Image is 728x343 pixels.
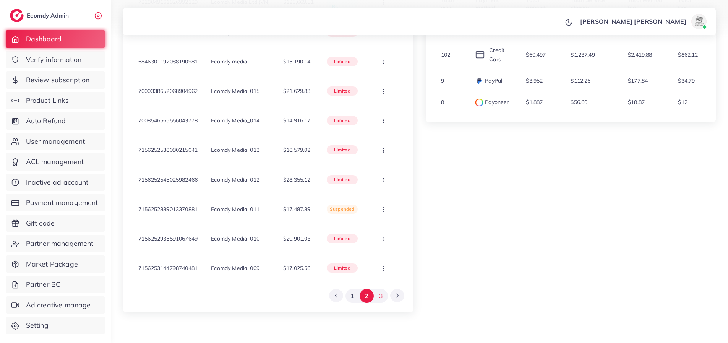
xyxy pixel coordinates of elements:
[10,9,24,22] img: logo
[211,175,259,184] p: Ecomdy Media_012
[571,98,587,107] p: $56.60
[26,259,78,269] span: Market Package
[628,50,652,59] p: $2,419.88
[526,50,546,59] p: $60,497
[6,51,105,68] a: Verify information
[334,86,350,96] p: limited
[26,55,82,65] span: Verify information
[283,234,311,243] p: $20,901.03
[345,289,360,303] button: Go to page 1
[334,234,350,243] p: limited
[6,215,105,232] a: Gift code
[138,116,198,125] p: 7008546565556043778
[6,112,105,130] a: Auto Refund
[329,289,343,302] button: Go to previous page
[26,218,55,228] span: Gift code
[138,234,198,243] p: 7156252935591067649
[211,234,259,243] p: Ecomdy Media_010
[441,76,444,85] p: 9
[283,116,311,125] p: $14,916.17
[283,205,311,214] p: $17,487.89
[526,98,543,107] p: $1,887
[334,263,350,273] p: limited
[475,46,514,64] p: Credit Card
[475,76,502,85] p: PayPal
[283,175,311,184] p: $28,355.12
[26,96,69,106] span: Product Links
[678,50,698,59] p: $862.12
[678,98,687,107] p: $12
[691,14,707,29] img: avatar
[26,239,94,249] span: Partner management
[26,280,61,289] span: Partner BC
[6,235,105,252] a: Partner management
[374,289,388,303] button: Go to page 3
[283,86,311,96] p: $21,629.83
[26,198,98,208] span: Payment management
[138,205,198,214] p: 7156252889013370881
[138,145,198,154] p: 7156252538080215041
[571,50,595,59] p: $1,237.49
[475,99,483,106] img: payment
[283,145,311,154] p: $18,579.02
[211,57,247,66] p: Ecomdy media
[26,116,66,126] span: Auto Refund
[138,57,198,66] p: 6846301192088190981
[390,289,404,302] button: Go to next page
[334,145,350,154] p: limited
[211,86,259,96] p: Ecomdy Media_015
[10,9,71,22] a: logoEcomdy Admin
[283,57,311,66] p: $15,190.14
[211,145,259,154] p: Ecomdy Media_013
[360,289,374,303] button: Go to page 2
[211,205,259,214] p: Ecomdy Media_011
[138,175,198,184] p: 7156252545025982466
[6,296,105,314] a: Ad creative management
[6,30,105,48] a: Dashboard
[26,320,49,330] span: Setting
[628,98,645,107] p: $18.87
[571,76,590,85] p: $112.25
[334,116,350,125] p: limited
[576,14,710,29] a: [PERSON_NAME] [PERSON_NAME]avatar
[26,300,99,310] span: Ad creative management
[580,17,686,26] p: [PERSON_NAME] [PERSON_NAME]
[26,75,90,85] span: Review subscription
[27,12,71,19] h2: Ecomdy Admin
[475,51,485,59] img: icon payment
[138,263,198,273] p: 7156253144798740481
[211,116,259,125] p: Ecomdy Media_014
[441,98,444,107] p: 8
[628,76,648,85] p: $177.84
[526,76,543,85] p: $3,952
[283,263,311,273] p: $17,025.56
[329,289,404,303] ul: Pagination
[6,133,105,150] a: User management
[211,263,259,273] p: Ecomdy Media_009
[475,98,509,107] p: Payoneer
[6,174,105,191] a: Inactive ad account
[26,34,62,44] span: Dashboard
[6,71,105,89] a: Review subscription
[26,177,89,187] span: Inactive ad account
[6,317,105,334] a: Setting
[6,153,105,171] a: ACL management
[6,276,105,293] a: Partner BC
[6,255,105,273] a: Market Package
[138,86,198,96] p: 7000338652068904962
[475,77,483,85] img: payment
[334,175,350,184] p: limited
[6,194,105,211] a: Payment management
[334,57,350,66] p: limited
[26,157,84,167] span: ACL management
[26,137,85,146] span: User management
[441,50,450,59] p: 102
[6,92,105,109] a: Product Links
[330,205,354,214] p: suspended
[678,76,695,85] p: $34.79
